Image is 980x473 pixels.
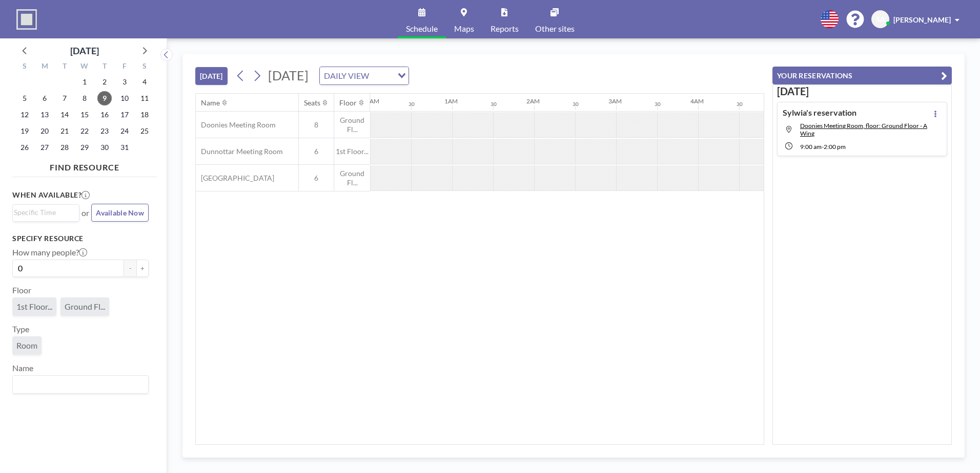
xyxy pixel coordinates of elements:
span: - [822,143,824,150]
div: S [134,60,154,74]
span: Friday, October 17, 2025 [117,107,132,122]
label: Name [12,363,33,373]
div: 2AM [526,97,540,105]
div: T [55,60,75,74]
span: Monday, October 27, 2025 [37,140,52,155]
h3: Specify resource [12,234,149,243]
input: Search for option [14,378,142,391]
span: Thursday, October 30, 2025 [97,140,112,155]
span: Wednesday, October 15, 2025 [77,107,92,122]
span: Ground Fl... [65,302,105,311]
span: Sunday, October 12, 2025 [17,107,32,122]
span: Maps [454,25,474,33]
div: 1AM [444,97,458,105]
span: Saturday, October 11, 2025 [137,91,152,105]
button: Available Now [91,204,149,222]
label: Type [12,324,29,334]
div: 12AM [362,97,379,105]
h4: Sylwia's reservation [783,107,856,118]
span: SA [876,15,885,24]
span: Saturday, October 18, 2025 [137,107,152,122]
span: Sunday, October 19, 2025 [17,124,32,138]
div: 30 [409,101,415,107]
span: Wednesday, October 1, 2025 [77,75,92,89]
div: [DATE] [70,44,99,58]
div: 30 [491,101,497,107]
span: Sunday, October 26, 2025 [17,140,32,155]
span: Schedule [406,25,438,33]
div: W [75,60,95,74]
span: 6 [299,174,334,183]
span: Saturday, October 25, 2025 [137,124,152,138]
div: Seats [304,98,320,107]
span: [DATE] [268,68,309,83]
div: 30 [655,101,661,107]
span: Tuesday, October 21, 2025 [57,124,72,138]
span: Tuesday, October 14, 2025 [57,107,72,122]
button: YOUR RESERVATIONS [772,67,952,84]
label: How many people? [12,247,87,257]
span: Sunday, October 5, 2025 [17,91,32,105]
span: or [81,208,89,218]
span: Wednesday, October 8, 2025 [77,91,92,105]
div: Name [201,98,220,107]
span: Friday, October 24, 2025 [117,124,132,138]
div: 4AM [690,97,704,105]
button: + [136,260,149,277]
span: Saturday, October 4, 2025 [137,75,152,89]
span: Friday, October 3, 2025 [117,75,132,89]
span: Reports [491,25,519,33]
span: 2:00 PM [824,143,846,150]
span: Other sites [535,25,575,33]
img: organization-logo [16,9,37,30]
span: 9:00 AM [800,143,822,150]
span: Ground Fl... [334,116,370,134]
span: Tuesday, October 28, 2025 [57,140,72,155]
span: 8 [299,120,334,130]
button: [DATE] [195,67,228,85]
span: [GEOGRAPHIC_DATA] [196,174,274,183]
span: Thursday, October 16, 2025 [97,107,112,122]
h3: [DATE] [777,85,947,98]
span: 6 [299,147,334,156]
input: Search for option [14,207,73,218]
span: 1st Floor... [16,302,52,311]
div: F [114,60,134,74]
span: 1st Floor... [334,147,370,156]
span: Thursday, October 23, 2025 [97,124,112,138]
div: Search for option [320,67,409,84]
div: 30 [737,101,743,107]
span: DAILY VIEW [322,69,371,82]
span: Monday, October 20, 2025 [37,124,52,138]
span: Friday, October 31, 2025 [117,140,132,155]
div: S [15,60,35,74]
button: - [124,260,136,277]
span: Doonies Meeting Room, floor: Ground Floor - A Wing [800,122,927,137]
div: T [94,60,114,74]
span: [PERSON_NAME] [893,15,951,24]
span: Ground Fl... [334,169,370,187]
span: Tuesday, October 7, 2025 [57,91,72,105]
span: Monday, October 6, 2025 [37,91,52,105]
div: Search for option [13,205,79,220]
div: 3AM [608,97,622,105]
span: Thursday, October 2, 2025 [97,75,112,89]
span: Thursday, October 9, 2025 [97,91,112,105]
span: Room [16,340,37,350]
span: Doonies Meeting Room [196,120,276,130]
span: Available Now [96,208,144,217]
span: Dunnottar Meeting Room [196,147,283,156]
h4: FIND RESOURCE [12,158,157,173]
span: Wednesday, October 29, 2025 [77,140,92,155]
span: Friday, October 10, 2025 [117,91,132,105]
div: Floor [339,98,357,107]
div: 30 [573,101,579,107]
label: Floor [12,285,31,295]
div: M [35,60,55,74]
span: Monday, October 13, 2025 [37,107,52,122]
span: Wednesday, October 22, 2025 [77,124,92,138]
input: Search for option [372,69,392,82]
div: Search for option [13,376,148,393]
